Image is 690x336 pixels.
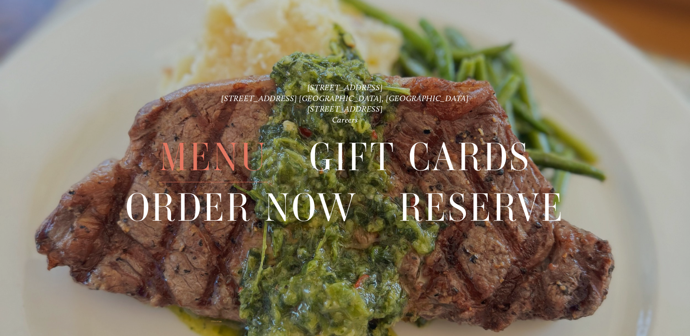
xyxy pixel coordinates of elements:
[332,115,358,125] a: Careers
[399,183,565,233] span: Reserve
[125,183,358,233] span: Order Now
[307,104,383,114] a: [STREET_ADDRESS]
[159,132,268,182] a: Menu
[399,183,565,232] a: Reserve
[221,93,468,103] a: [STREET_ADDRESS] [GEOGRAPHIC_DATA], [GEOGRAPHIC_DATA]
[125,183,358,232] a: Order Now
[309,132,531,182] a: Gift Cards
[307,83,383,92] a: [STREET_ADDRESS]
